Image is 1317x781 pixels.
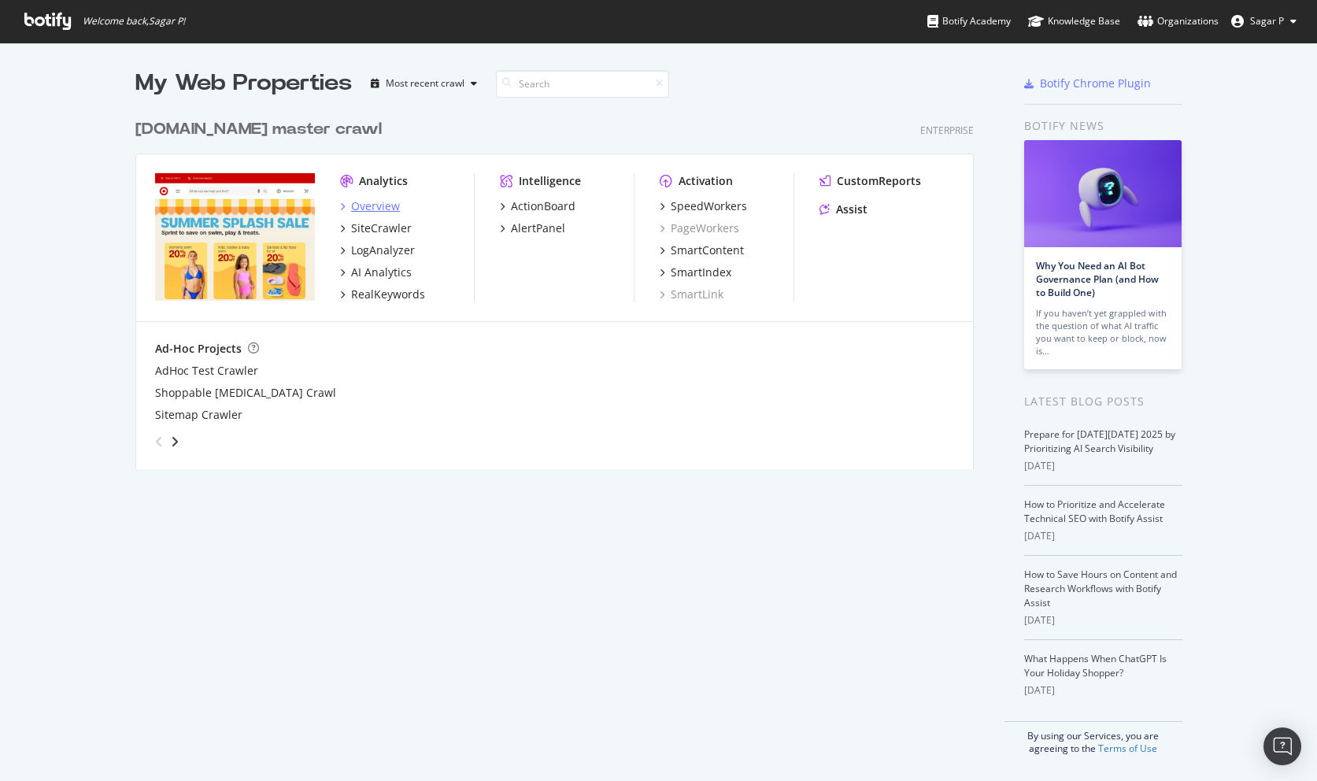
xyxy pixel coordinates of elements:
[1219,9,1309,34] button: Sagar P
[169,434,180,450] div: angle-right
[155,385,336,401] a: Shoppable [MEDICAL_DATA] Crawl
[511,220,565,236] div: AlertPanel
[340,265,412,280] a: AI Analytics
[135,118,388,141] a: [DOMAIN_NAME] master crawl
[351,265,412,280] div: AI Analytics
[660,242,744,258] a: SmartContent
[351,220,412,236] div: SiteCrawler
[351,242,415,258] div: LogAnalyzer
[340,287,425,302] a: RealKeywords
[660,265,731,280] a: SmartIndex
[135,68,352,99] div: My Web Properties
[135,118,382,141] div: [DOMAIN_NAME] master crawl
[496,70,669,98] input: Search
[1024,76,1151,91] a: Botify Chrome Plugin
[927,13,1011,29] div: Botify Academy
[500,220,565,236] a: AlertPanel
[660,220,739,236] a: PageWorkers
[836,202,868,217] div: Assist
[135,99,986,469] div: grid
[1098,742,1157,755] a: Terms of Use
[351,198,400,214] div: Overview
[819,173,921,189] a: CustomReports
[155,173,315,301] img: www.target.com
[1024,498,1165,525] a: How to Prioritize and Accelerate Technical SEO with Botify Assist
[660,287,723,302] a: SmartLink
[155,341,242,357] div: Ad-Hoc Projects
[1040,76,1151,91] div: Botify Chrome Plugin
[1028,13,1120,29] div: Knowledge Base
[837,173,921,189] div: CustomReports
[1138,13,1219,29] div: Organizations
[351,287,425,302] div: RealKeywords
[1036,307,1170,357] div: If you haven’t yet grappled with the question of what AI traffic you want to keep or block, now is…
[155,407,242,423] a: Sitemap Crawler
[364,71,483,96] button: Most recent crawl
[149,429,169,454] div: angle-left
[1036,259,1159,299] a: Why You Need an AI Bot Governance Plan (and How to Build One)
[1024,140,1182,247] img: Why You Need an AI Bot Governance Plan (and How to Build One)
[1024,568,1177,609] a: How to Save Hours on Content and Research Workflows with Botify Assist
[519,173,581,189] div: Intelligence
[671,265,731,280] div: SmartIndex
[660,198,747,214] a: SpeedWorkers
[511,198,575,214] div: ActionBoard
[679,173,733,189] div: Activation
[1024,529,1182,543] div: [DATE]
[1024,428,1175,455] a: Prepare for [DATE][DATE] 2025 by Prioritizing AI Search Visibility
[1024,683,1182,698] div: [DATE]
[671,242,744,258] div: SmartContent
[386,79,464,88] div: Most recent crawl
[1024,393,1182,410] div: Latest Blog Posts
[500,198,575,214] a: ActionBoard
[1024,459,1182,473] div: [DATE]
[340,198,400,214] a: Overview
[1250,14,1284,28] span: Sagar P
[1024,117,1182,135] div: Botify news
[359,173,408,189] div: Analytics
[340,220,412,236] a: SiteCrawler
[671,198,747,214] div: SpeedWorkers
[819,202,868,217] a: Assist
[83,15,185,28] span: Welcome back, Sagar P !
[920,124,974,137] div: Enterprise
[1263,727,1301,765] div: Open Intercom Messenger
[1024,613,1182,627] div: [DATE]
[1024,652,1167,679] a: What Happens When ChatGPT Is Your Holiday Shopper?
[155,363,258,379] a: AdHoc Test Crawler
[1004,721,1182,755] div: By using our Services, you are agreeing to the
[340,242,415,258] a: LogAnalyzer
